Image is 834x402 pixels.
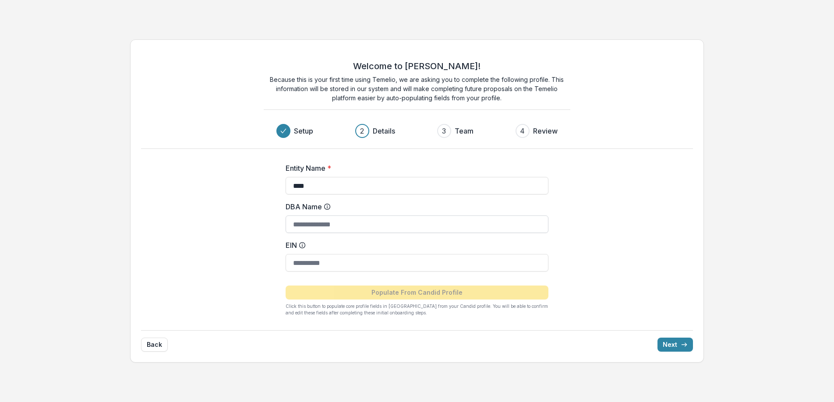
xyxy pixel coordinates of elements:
h3: Team [455,126,474,136]
div: 2 [360,126,364,136]
h3: Review [533,126,558,136]
label: DBA Name [286,201,543,212]
label: EIN [286,240,543,250]
h3: Setup [294,126,313,136]
button: Next [657,338,693,352]
p: Click this button to populate core profile fields in [GEOGRAPHIC_DATA] from your Candid profile. ... [286,303,548,316]
button: Populate From Candid Profile [286,286,548,300]
h3: Details [373,126,395,136]
label: Entity Name [286,163,543,173]
div: Progress [276,124,558,138]
button: Back [141,338,168,352]
div: 4 [520,126,525,136]
p: Because this is your first time using Temelio, we are asking you to complete the following profil... [264,75,570,102]
h2: Welcome to [PERSON_NAME]! [353,61,481,71]
div: 3 [442,126,446,136]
